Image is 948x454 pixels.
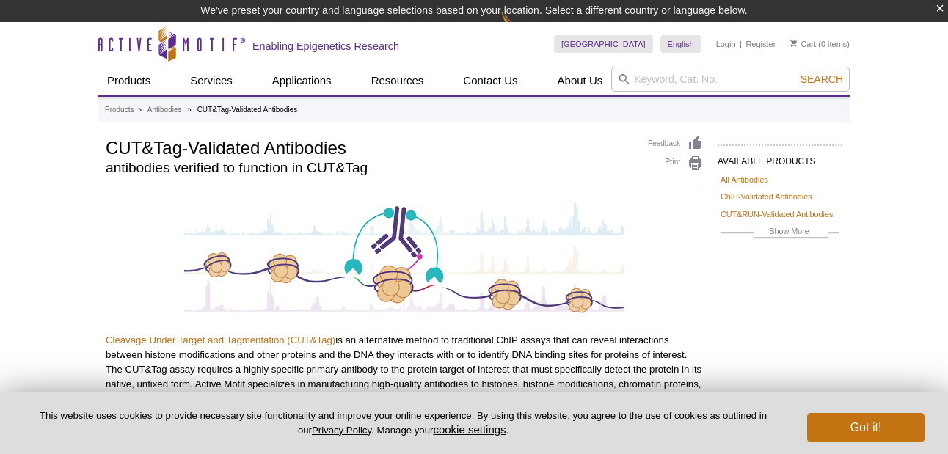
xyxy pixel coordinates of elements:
h1: CUT&Tag-Validated Antibodies [106,136,633,158]
a: All Antibodies [721,173,768,186]
h2: Enabling Epigenetics Research [252,40,399,53]
a: Feedback [648,136,703,152]
p: is an alternative method to traditional ChIP assays that can reveal interactions between histone ... [106,333,703,406]
a: Services [181,67,241,95]
button: cookie settings [433,423,506,436]
h2: AVAILABLE PRODUCTS [718,144,842,171]
li: | [740,35,742,53]
a: [GEOGRAPHIC_DATA] [554,35,653,53]
a: Cart [790,39,816,49]
img: Your Cart [790,40,797,47]
a: ChIP-Validated Antibodies [721,190,812,203]
a: Register [745,39,776,49]
a: Cleavage Under Target and Tagmentation (CUT&Tag) [106,334,335,345]
a: Applications [263,67,340,95]
a: CUT&RUN-Validated Antibodies [721,208,833,221]
a: Products [98,67,159,95]
input: Keyword, Cat. No. [611,67,850,92]
li: » [137,106,142,114]
button: Got it! [807,413,925,442]
a: Login [716,39,736,49]
a: English [660,35,701,53]
li: (0 items) [790,35,850,53]
a: Privacy Policy [312,425,371,436]
img: CUT&Tag [184,201,624,314]
li: » [187,106,192,114]
li: CUT&Tag-Validated Antibodies [197,106,298,114]
button: Search [796,73,847,86]
h2: antibodies verified to function in CUT&Tag [106,161,633,175]
span: Search [801,73,843,85]
a: Antibodies [147,103,182,117]
a: Contact Us [454,67,526,95]
p: This website uses cookies to provide necessary site functionality and improve your online experie... [23,409,783,437]
a: Resources [362,67,433,95]
a: About Us [549,67,612,95]
a: Show More [721,224,839,241]
img: Change Here [501,11,540,45]
a: Products [105,103,134,117]
a: Print [648,155,703,172]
